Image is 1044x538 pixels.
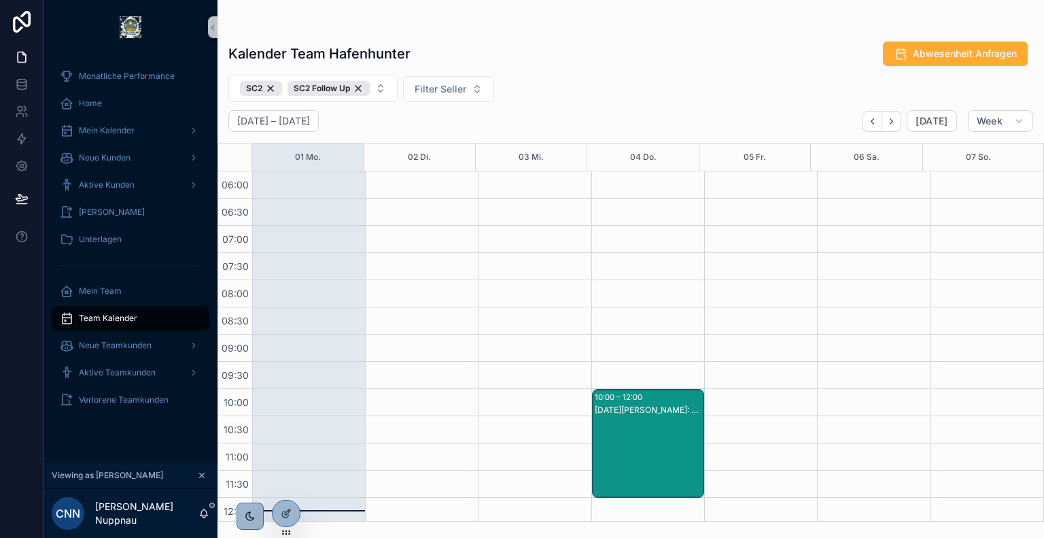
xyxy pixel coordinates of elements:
span: 10:30 [220,424,252,435]
button: Week [968,110,1033,132]
span: [DATE] [916,115,947,127]
span: Mein Team [79,286,122,297]
div: scrollable content [43,54,217,430]
a: Mein Team [52,279,209,303]
button: Back [863,111,882,132]
span: Mein Kalender [79,125,135,136]
h2: [DATE] – [DATE] [237,114,310,128]
span: 11:00 [222,451,252,463]
span: 09:30 [218,369,252,381]
a: Aktive Kunden [52,173,209,197]
span: Home [79,98,102,109]
button: Select Button [228,75,398,102]
span: 08:00 [218,288,252,299]
button: 03 Mi. [519,144,544,171]
span: 12:00 [220,505,252,517]
span: 08:30 [218,315,252,326]
div: 10:00 – 12:00 [595,390,646,404]
a: Verlorene Teamkunden [52,388,209,412]
button: Abwesenheit Anfragen [883,41,1028,66]
img: App logo [120,16,141,38]
a: Unterlagen [52,227,209,252]
span: Abwesenheit Anfragen [913,47,1017,61]
button: [DATE] [907,110,956,132]
span: Monatliche Performance [79,71,175,82]
div: SC2 Follow Up [288,81,370,96]
span: Viewing as [PERSON_NAME] [52,470,163,481]
span: [PERSON_NAME] [79,207,145,218]
span: Team Kalender [79,313,137,324]
span: Unterlagen [79,234,122,245]
span: Aktive Kunden [79,180,135,190]
button: 02 Di. [408,144,431,171]
a: [PERSON_NAME] [52,200,209,224]
button: 06 Sa. [854,144,880,171]
span: 06:30 [218,206,252,218]
button: 04 Do. [630,144,657,171]
p: [PERSON_NAME] Nuppnau [95,500,198,527]
button: Unselect SC_2_FOLLOW_UP [288,81,370,96]
a: Neue Kunden [52,146,209,170]
span: Week [977,115,1003,127]
span: Aktive Teamkunden [79,367,156,378]
span: 06:00 [218,179,252,190]
span: Verlorene Teamkunden [79,394,169,405]
a: Aktive Teamkunden [52,360,209,385]
a: Mein Kalender [52,118,209,143]
a: Neue Teamkunden [52,333,209,358]
span: Filter Seller [415,82,466,96]
span: 09:00 [218,342,252,354]
a: Team Kalender [52,306,209,331]
button: Next [882,111,901,132]
div: 10:00 – 12:00[DATE][PERSON_NAME]: SC2 [593,390,703,497]
button: 07 So. [966,144,991,171]
span: 10:00 [220,397,252,408]
a: Monatliche Performance [52,64,209,88]
button: Select Button [403,76,494,102]
div: [DATE][PERSON_NAME]: SC2 [595,405,703,416]
div: SC2 [240,81,282,96]
span: 07:30 [219,260,252,272]
span: Neue Teamkunden [79,340,152,351]
span: 07:00 [219,233,252,245]
a: Home [52,91,209,116]
span: CNN [56,505,80,522]
span: 11:30 [222,478,252,490]
h1: Kalender Team Hafenhunter [228,44,411,63]
span: Neue Kunden [79,152,130,163]
button: 01 Mo. [295,144,321,171]
button: Unselect SC_2 [240,81,282,96]
button: 05 Fr. [744,144,766,171]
